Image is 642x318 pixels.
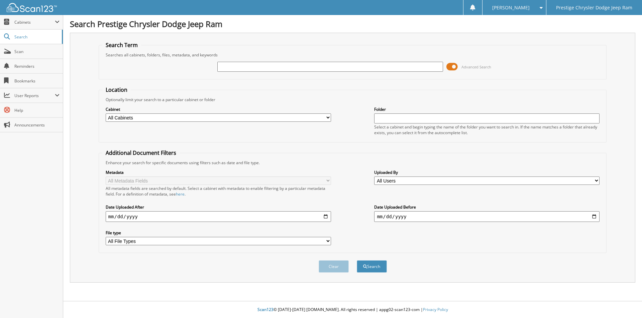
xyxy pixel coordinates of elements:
[102,86,131,93] legend: Location
[14,63,60,69] span: Reminders
[102,149,180,156] legend: Additional Document Filters
[14,19,55,25] span: Cabinets
[102,41,141,49] legend: Search Term
[14,122,60,128] span: Announcements
[374,124,600,135] div: Select a cabinet and begin typing the name of the folder you want to search in. If the name match...
[102,52,603,58] div: Searches all cabinets, folders, files, metadata, and keywords
[102,97,603,102] div: Optionally limit your search to a particular cabinet or folder
[374,170,600,175] label: Uploaded By
[357,260,387,273] button: Search
[14,34,59,40] span: Search
[106,204,331,210] label: Date Uploaded After
[7,3,57,12] img: scan123-logo-white.svg
[14,78,60,84] span: Bookmarks
[374,211,600,222] input: end
[423,307,448,312] a: Privacy Policy
[102,160,603,166] div: Enhance your search for specific documents using filters such as date and file type.
[319,260,349,273] button: Clear
[70,18,635,29] h1: Search Prestige Chrysler Dodge Jeep Ram
[106,211,331,222] input: start
[176,191,185,197] a: here
[106,106,331,112] label: Cabinet
[374,106,600,112] label: Folder
[461,64,491,69] span: Advanced Search
[106,186,331,197] div: All metadata fields are searched by default. Select a cabinet with metadata to enable filtering b...
[14,93,55,98] span: User Reports
[257,307,274,312] span: Scan123
[14,107,60,113] span: Help
[492,6,530,10] span: [PERSON_NAME]
[106,230,331,236] label: File type
[374,204,600,210] label: Date Uploaded Before
[556,6,632,10] span: Prestige Chrysler Dodge Jeep Ram
[106,170,331,175] label: Metadata
[63,302,642,318] div: © [DATE]-[DATE] [DOMAIN_NAME]. All rights reserved | appg02-scan123-com |
[14,49,60,54] span: Scan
